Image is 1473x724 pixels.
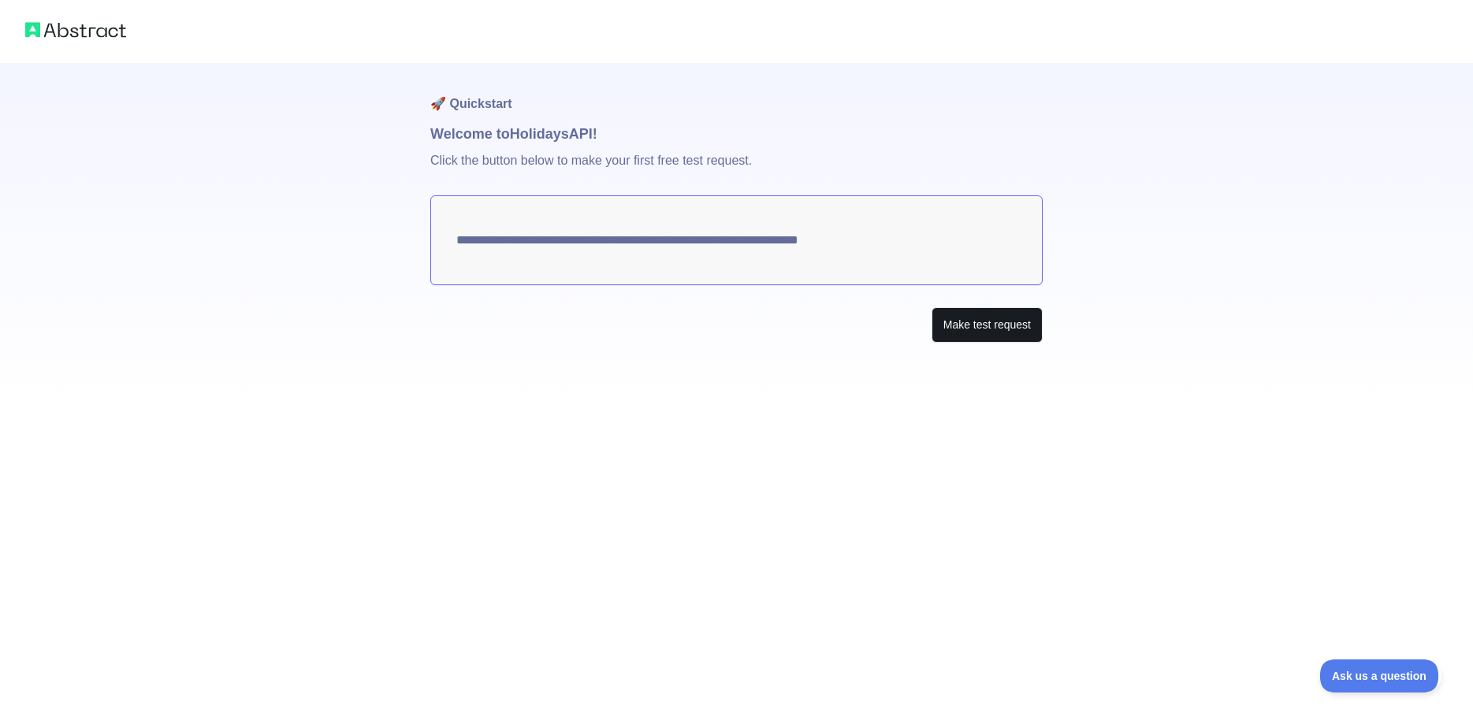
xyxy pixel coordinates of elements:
p: Click the button below to make your first free test request. [430,145,1043,195]
h1: Welcome to Holidays API! [430,123,1043,145]
img: Abstract logo [25,19,126,41]
iframe: Toggle Customer Support [1320,659,1441,692]
h1: 🚀 Quickstart [430,63,1043,123]
button: Make test request [932,307,1043,343]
